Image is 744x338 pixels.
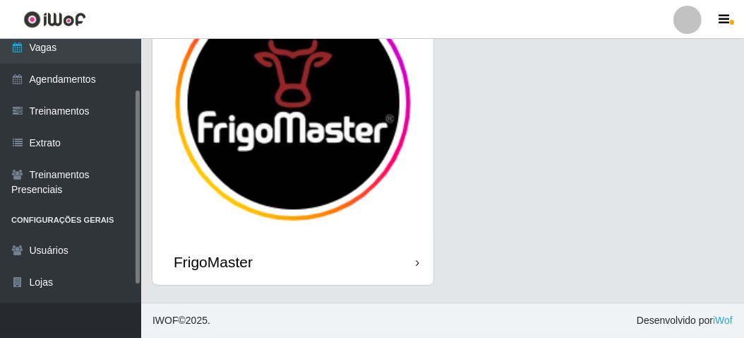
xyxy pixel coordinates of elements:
[152,313,210,328] span: © 2025 .
[152,315,179,326] span: IWOF
[23,11,86,28] img: CoreUI Logo
[174,253,253,271] div: FrigoMaster
[637,313,733,328] span: Desenvolvido por
[713,315,733,326] a: iWof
